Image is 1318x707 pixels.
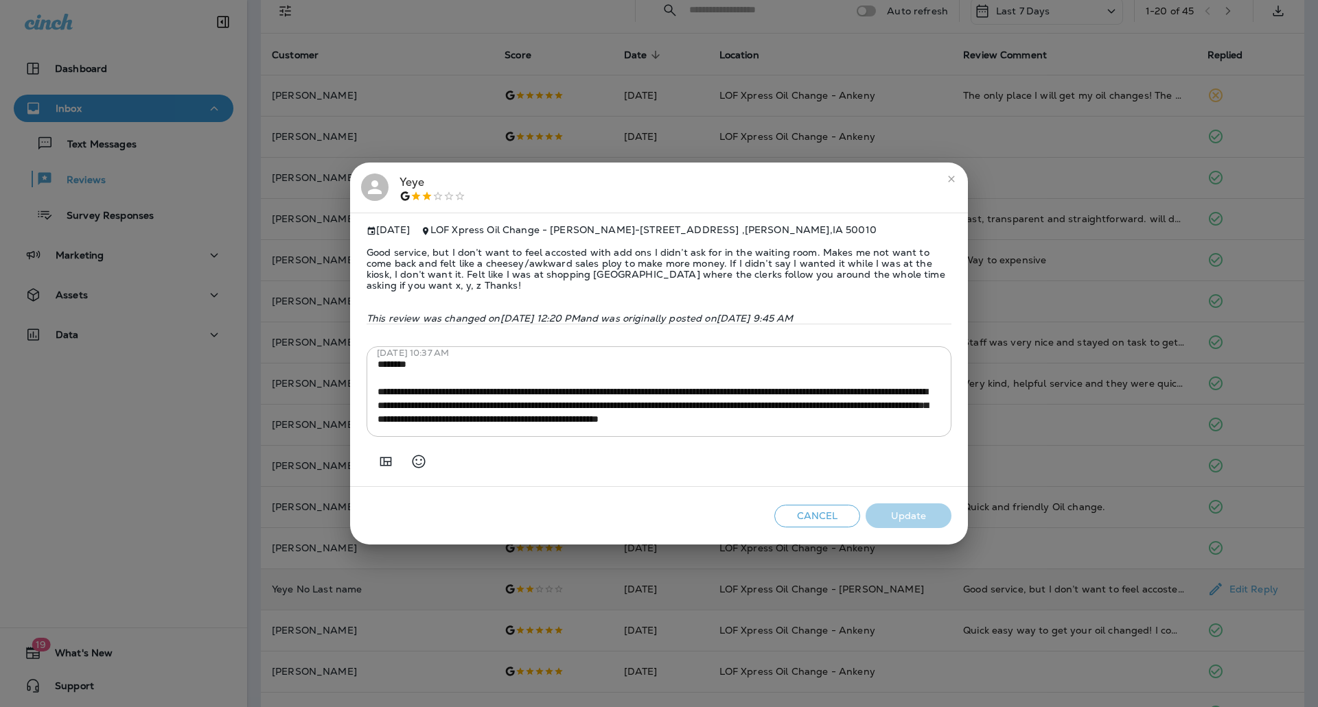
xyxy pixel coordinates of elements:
[367,236,951,302] span: Good service, but I don’t want to feel accosted with add ons I didn’t ask for in the waiting room...
[774,505,860,527] button: Cancel
[580,312,794,324] span: and was originally posted on [DATE] 9:45 AM
[367,224,410,236] span: [DATE]
[430,224,877,236] span: LOF Xpress Oil Change - [PERSON_NAME] - [STREET_ADDRESS] , [PERSON_NAME] , IA 50010
[940,168,962,190] button: close
[400,173,465,202] div: Yeye
[367,313,951,324] p: This review was changed on [DATE] 12:20 PM
[372,448,400,475] button: Add in a premade template
[405,448,432,475] button: Select an emoji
